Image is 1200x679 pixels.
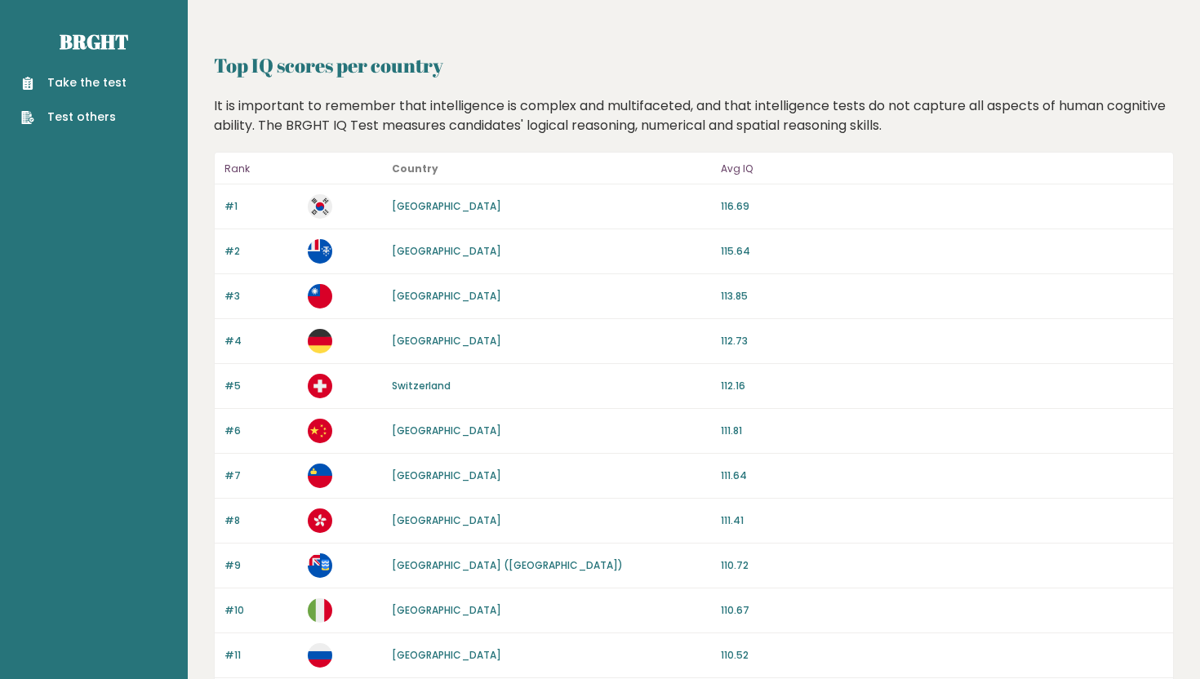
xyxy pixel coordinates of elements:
a: [GEOGRAPHIC_DATA] [392,199,501,213]
p: #6 [224,424,298,438]
p: #2 [224,244,298,259]
img: kr.svg [308,194,332,219]
a: [GEOGRAPHIC_DATA] [392,244,501,258]
a: Take the test [21,74,127,91]
p: #4 [224,334,298,348]
img: cn.svg [308,419,332,443]
p: #9 [224,558,298,573]
img: it.svg [308,598,332,623]
img: tw.svg [308,284,332,308]
p: 110.72 [721,558,1163,573]
h2: Top IQ scores per country [214,51,1174,80]
img: hk.svg [308,508,332,533]
p: 112.73 [721,334,1163,348]
p: 110.67 [721,603,1163,618]
a: Switzerland [392,379,451,393]
img: li.svg [308,464,332,488]
p: 110.52 [721,648,1163,663]
p: 113.85 [721,289,1163,304]
p: 115.64 [721,244,1163,259]
p: #11 [224,648,298,663]
a: [GEOGRAPHIC_DATA] [392,468,501,482]
p: #1 [224,199,298,214]
a: Test others [21,109,127,126]
img: de.svg [308,329,332,353]
a: Brght [60,29,128,55]
p: Rank [224,159,298,179]
img: tf.svg [308,239,332,264]
img: ru.svg [308,643,332,668]
b: Country [392,162,438,175]
p: #5 [224,379,298,393]
a: [GEOGRAPHIC_DATA] [392,334,501,348]
div: It is important to remember that intelligence is complex and multifaceted, and that intelligence ... [208,96,1180,135]
a: [GEOGRAPHIC_DATA] [392,513,501,527]
p: #7 [224,468,298,483]
p: 116.69 [721,199,1163,214]
p: 111.64 [721,468,1163,483]
a: [GEOGRAPHIC_DATA] [392,424,501,437]
p: 111.41 [721,513,1163,528]
p: Avg IQ [721,159,1163,179]
img: fk.svg [308,553,332,578]
p: 111.81 [721,424,1163,438]
img: ch.svg [308,374,332,398]
p: 112.16 [721,379,1163,393]
p: #8 [224,513,298,528]
a: [GEOGRAPHIC_DATA] [392,603,501,617]
p: #10 [224,603,298,618]
a: [GEOGRAPHIC_DATA] [392,289,501,303]
p: #3 [224,289,298,304]
a: [GEOGRAPHIC_DATA] [392,648,501,662]
a: [GEOGRAPHIC_DATA] ([GEOGRAPHIC_DATA]) [392,558,623,572]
